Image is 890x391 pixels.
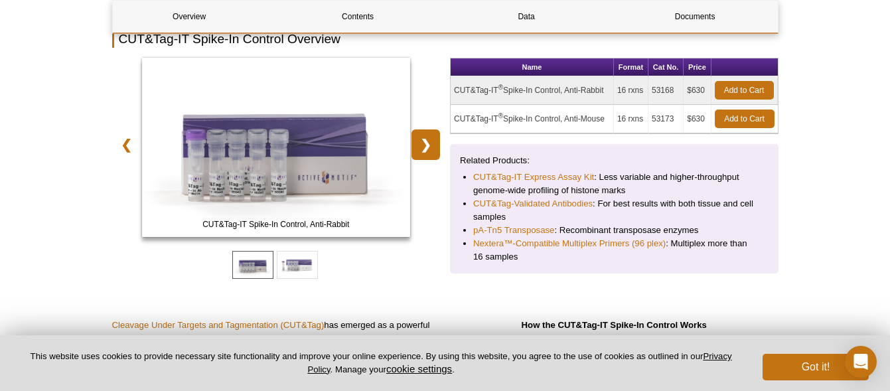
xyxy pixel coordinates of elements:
[386,363,452,374] button: cookie settings
[684,76,711,105] td: $630
[498,84,503,91] sup: ®
[715,110,775,128] a: Add to Cart
[473,171,755,197] li: : Less variable and higher-throughput genome-wide profiling of histone marks
[411,129,440,160] a: ❯
[763,354,869,380] button: Got it!
[451,105,614,133] td: CUT&Tag-IT Spike-In Control, Anti-Mouse
[845,346,877,378] div: Open Intercom Messenger
[684,105,711,133] td: $630
[473,197,755,224] li: : For best results with both tissue and cell samples
[451,58,614,76] th: Name
[522,320,707,330] strong: How the CUT&Tag-IT Spike-In Control Works
[473,171,594,184] a: CUT&Tag-IT Express Assay Kit
[684,58,711,76] th: Price
[614,76,648,105] td: 16 rxns
[473,237,666,250] a: Nextera™-Compatible Multiplex Primers (96 plex)
[473,224,554,237] a: pA-Tn5 Transposase
[281,1,435,33] a: Contents
[715,81,774,100] a: Add to Cart
[113,1,266,33] a: Overview
[112,129,141,160] a: ❮
[619,1,772,33] a: Documents
[614,58,648,76] th: Format
[460,154,769,167] p: Related Products:
[21,351,741,376] p: This website uses cookies to provide necessary site functionality and improve your online experie...
[648,58,684,76] th: Cat No.
[112,30,779,48] h2: CUT&Tag-IT Spike-In Control Overview
[145,218,408,231] span: CUT&Tag-IT Spike-In Control, Anti-Rabbit
[648,76,684,105] td: 53168
[142,58,411,241] a: CUT&Tag-IT Spike-In Control, Anti-Mouse
[451,76,614,105] td: CUT&Tag-IT Spike-In Control, Anti-Rabbit
[307,351,731,374] a: Privacy Policy
[473,224,755,237] li: : Recombinant transposase enzymes
[112,320,325,330] a: Cleavage Under Targets and Tagmentation (CUT&Tag)
[473,237,755,264] li: : Multiplex more than 16 samples
[142,58,411,237] img: CUT&Tag-IT Spike-In Control, Anti-Rabbit
[473,197,593,210] a: CUT&Tag-Validated Antibodies
[498,112,503,119] sup: ®
[614,105,648,133] td: 16 rxns
[450,1,603,33] a: Data
[648,105,684,133] td: 53173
